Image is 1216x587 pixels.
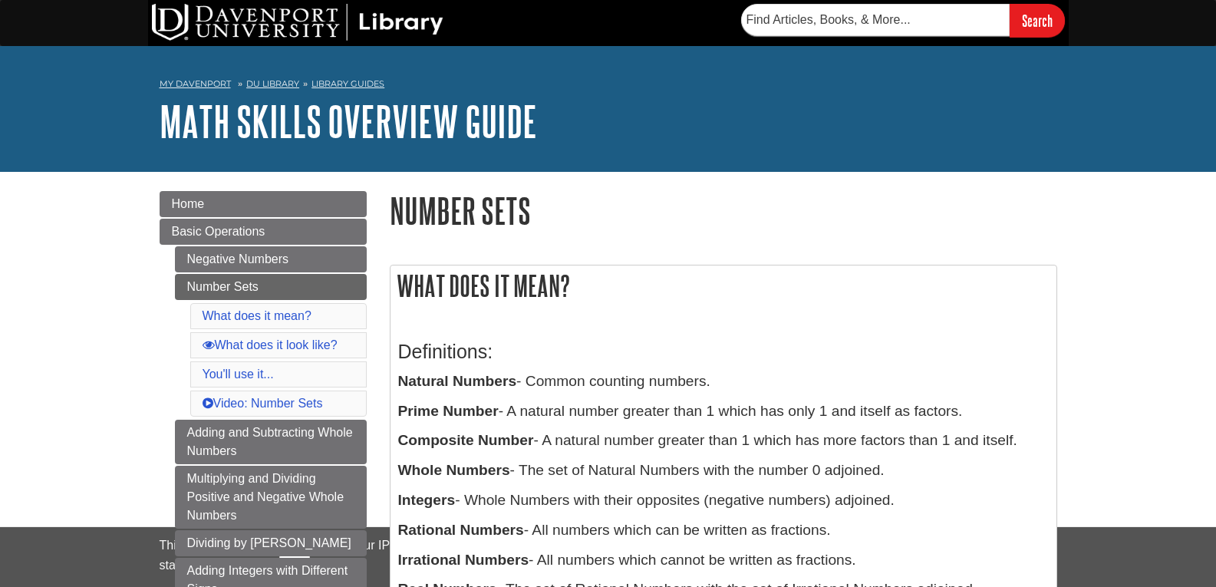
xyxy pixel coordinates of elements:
[203,368,274,381] a: You'll use it...
[203,397,323,410] a: Video: Number Sets
[398,522,524,538] b: Rational Numbers
[203,338,338,351] a: What does it look like?
[398,549,1049,572] p: - All numbers which cannot be written as fractions.
[390,191,1057,230] h1: Number Sets
[398,462,510,478] b: Whole Numbers
[175,466,367,529] a: Multiplying and Dividing Positive and Negative Whole Numbers
[172,225,265,238] span: Basic Operations
[172,197,205,210] span: Home
[152,4,443,41] img: DU Library
[741,4,1065,37] form: Searches DU Library's articles, books, and more
[175,530,367,556] a: Dividing by [PERSON_NAME]
[398,460,1049,482] p: - The set of Natural Numbers with the number 0 adjoined.
[160,219,367,245] a: Basic Operations
[391,265,1056,306] h2: What does it mean?
[398,341,1049,363] h3: Definitions:
[160,77,231,91] a: My Davenport
[398,373,517,389] b: Natural Numbers
[160,97,537,145] a: Math Skills Overview Guide
[398,490,1049,512] p: - Whole Numbers with their opposites (negative numbers) adjoined.
[175,274,367,300] a: Number Sets
[398,401,1049,423] p: - A natural number greater than 1 which has only 1 and itself as factors.
[160,74,1057,98] nav: breadcrumb
[246,78,299,89] a: DU Library
[398,492,456,508] b: Integers
[1010,4,1065,37] input: Search
[398,403,499,419] b: Prime Number
[203,309,311,322] a: What does it mean?
[160,191,367,217] a: Home
[175,246,367,272] a: Negative Numbers
[398,552,529,568] b: Irrational Numbers
[398,371,1049,393] p: - Common counting numbers.
[741,4,1010,36] input: Find Articles, Books, & More...
[398,432,534,448] b: Composite Number
[311,78,384,89] a: Library Guides
[175,420,367,464] a: Adding and Subtracting Whole Numbers
[398,430,1049,452] p: - A natural number greater than 1 which has more factors than 1 and itself.
[398,519,1049,542] p: - All numbers which can be written as fractions.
